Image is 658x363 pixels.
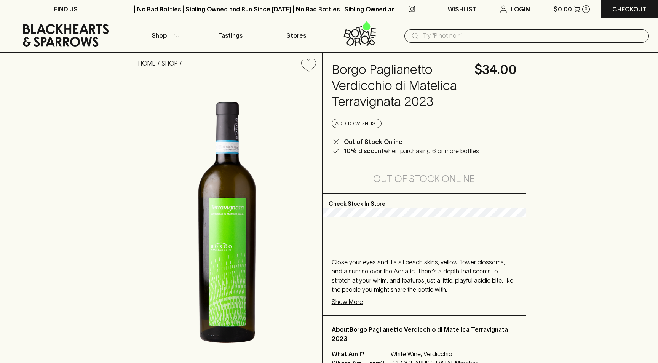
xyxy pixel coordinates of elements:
[344,137,402,146] p: Out of Stock Online
[198,18,264,52] a: Tastings
[138,60,156,67] a: HOME
[332,119,382,128] button: Add to wishlist
[423,30,643,42] input: Try "Pinot noir"
[474,62,517,78] h4: $34.00
[152,31,167,40] p: Shop
[585,7,588,11] p: 0
[286,31,306,40] p: Stores
[323,194,526,208] p: Check Stock In Store
[332,297,363,306] p: Show More
[448,5,477,14] p: Wishlist
[161,60,178,67] a: SHOP
[264,18,329,52] a: Stores
[332,259,513,293] span: Close your eyes and it's all peach skins, yellow flower blossoms, and a sunrise over the Adriatic...
[332,62,466,110] h4: Borgo Paglianetto Verdicchio di Matelica Terravignata 2023
[344,147,384,154] b: 10% discount
[132,18,198,52] button: Shop
[373,173,475,185] h5: Out of Stock Online
[332,349,389,358] p: What Am I?
[54,5,78,14] p: FIND US
[554,5,572,14] p: $0.00
[344,146,479,155] p: when purchasing 6 or more bottles
[511,5,530,14] p: Login
[391,349,479,358] p: White Wine, Verdicchio
[332,325,517,343] p: About Borgo Paglianetto Verdicchio di Matelica Terravignata 2023
[218,31,243,40] p: Tastings
[612,5,647,14] p: Checkout
[298,56,319,75] button: Add to wishlist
